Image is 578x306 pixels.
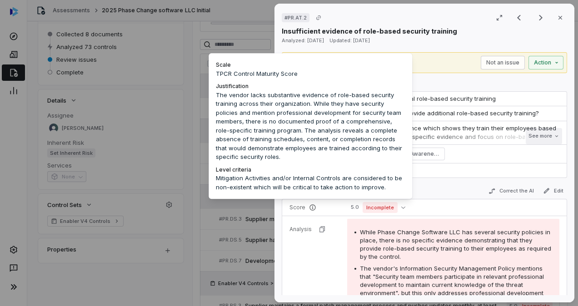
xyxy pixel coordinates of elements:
[363,202,398,213] span: Incomplete
[216,69,405,82] div: TPCR Control Maturity Score
[216,83,249,89] label: Justification
[481,56,525,69] button: Not an issue
[528,56,563,69] button: Action
[216,174,405,192] div: Mitigation Activities and/or Internal Controls are considered to be non-existent which will be cr...
[532,12,550,23] button: Next result
[336,109,539,117] span: Does your organization provide additional role-based security training?
[510,12,528,23] button: Previous result
[216,166,251,173] label: Level criteria
[310,10,327,26] button: Copy link
[289,226,312,233] p: Analysis
[282,26,457,36] p: Insufficient evidence of role-based security training
[282,80,567,91] p: Control
[329,37,370,44] span: Updated: [DATE]
[216,91,405,165] div: The vendor lacks substantive evidence of role-based security training across their organization. ...
[289,204,333,211] p: Score
[282,37,324,44] span: Analyzed: [DATE]
[284,14,307,21] span: # PR.AT.2
[539,185,567,196] button: Edit
[360,228,551,260] span: While Phase Change Software LLC has several security policies in place, there is no specific evid...
[336,124,559,151] p: Vendor should have evidence which shows they train their employees based on role. Show any traini...
[485,186,538,197] button: Correct the AI
[347,202,409,213] button: 5.0Incomplete
[216,61,231,68] label: Scale
[526,128,562,144] button: See more
[336,95,496,102] span: Supplier provides additional role-based security training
